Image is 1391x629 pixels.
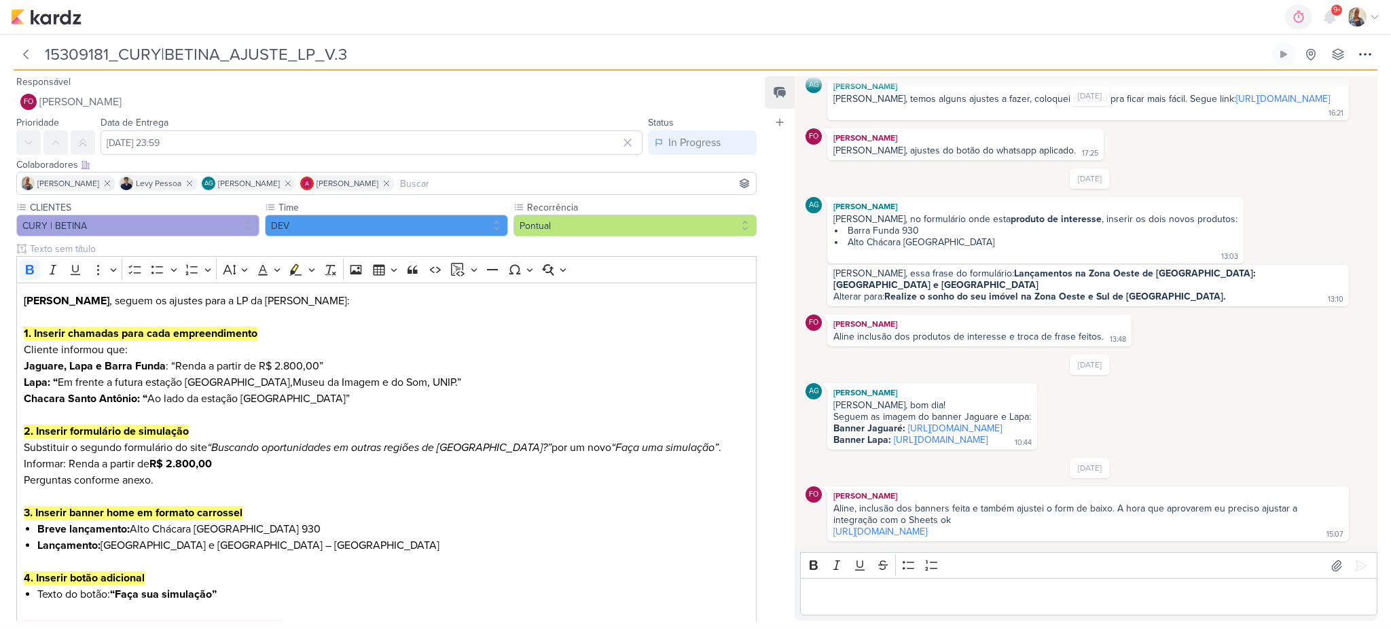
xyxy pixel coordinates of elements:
div: In Progress [668,134,721,151]
strong: Banner Lapa: [833,434,891,446]
div: [PERSON_NAME], no formulário onde esta , inserir os dois novos produtos: [833,213,1238,225]
div: Colaboradores [16,158,757,172]
div: [PERSON_NAME] [830,317,1129,331]
strong: 4. Inserir botão adicional [24,571,145,585]
strong: 2. Inserir formulário de simulação [24,425,189,438]
span: Levy Pessoa [136,177,181,190]
div: Aline Gimenez Graciano [202,177,215,190]
button: FO [PERSON_NAME] [16,90,757,114]
div: Aline Gimenez Graciano [806,383,822,399]
div: Fabio Oliveira [806,128,822,145]
strong: Lapa: “ [24,376,58,389]
span: [PERSON_NAME] [39,94,122,110]
strong: Breve lançamento: [37,522,130,536]
div: Seguem as imagem do banner Jaguare e Lapa: [833,411,1031,423]
a: [URL][DOMAIN_NAME] [1236,93,1330,105]
div: Aline Gimenez Graciano [806,197,822,213]
strong: Lançamento: [37,539,101,552]
div: Editor toolbar [800,552,1377,579]
label: Recorrência [526,200,757,215]
span: Em frente a futura estação [GEOGRAPHIC_DATA], [58,376,293,389]
div: 13:10 [1328,294,1343,305]
span: [PERSON_NAME] [37,177,99,190]
li: Alto Chácara [GEOGRAPHIC_DATA] [835,236,1238,248]
input: Texto sem título [27,242,757,256]
img: kardz.app [11,9,82,25]
div: Fabio Oliveira [806,314,822,331]
span: [PERSON_NAME] [218,177,280,190]
strong: Lançamentos na Zona Oeste de [GEOGRAPHIC_DATA]: [GEOGRAPHIC_DATA] e [GEOGRAPHIC_DATA] [833,268,1259,291]
li: Barra Funda 930 [835,225,1238,236]
span: [PERSON_NAME] [317,177,378,190]
strong: Realize o sonho do seu imóvel na Zona Oeste e Sul de [GEOGRAPHIC_DATA]. [884,291,1226,302]
li: [GEOGRAPHIC_DATA] e [GEOGRAPHIC_DATA] – [GEOGRAPHIC_DATA] [37,537,750,554]
label: Time [277,200,508,215]
div: [PERSON_NAME] [830,131,1101,145]
div: 16:21 [1329,108,1343,119]
img: Levy Pessoa [120,177,133,190]
strong: 1. Inserir chamadas para cada empreendimento [24,327,257,340]
label: CLIENTES [29,200,259,215]
img: Iara Santos [1348,7,1367,26]
p: Informar: Renda a partir de [24,456,750,472]
p: FO [809,491,818,499]
div: Fabio Oliveira [806,486,822,503]
p: FO [809,133,818,141]
li: Alto Chácara [GEOGRAPHIC_DATA] 930 [37,521,750,537]
strong: produto de interesse [1011,213,1102,225]
label: Data de Entrega [101,117,168,128]
div: Aline Gimenez Graciano [806,77,822,93]
div: 13:48 [1110,334,1126,345]
p: Cliente informou que: : “Renda a partir de R$ 2.800,00” Museu da Imagem e do Som, UNIP.” Ao lado ... [24,325,750,439]
input: Select a date [101,130,643,155]
h3: , seguem os ajustes para a LP da [PERSON_NAME]: [24,293,750,325]
div: Fabio Oliveira [20,94,37,110]
label: Prioridade [16,117,59,128]
strong: 3. Inserir banner home em formato carrossel [24,506,242,520]
label: Status [648,117,674,128]
div: [PERSON_NAME] [830,386,1034,399]
p: FO [24,98,33,106]
a: [URL][DOMAIN_NAME] [894,434,988,446]
a: [URL][DOMAIN_NAME] [833,526,927,537]
strong: Banner Jaguaré: [833,423,905,434]
i: “Faça uma simulação” [611,441,719,454]
strong: “Faça sua simulação” [110,588,217,601]
img: Alessandra Gomes [300,177,314,190]
p: AG [809,388,819,395]
div: [PERSON_NAME] [830,200,1241,213]
p: AG [809,202,819,209]
strong: Jaguare, Lapa e Barra Funda [24,359,166,373]
button: CURY | BETINA [16,215,259,236]
div: [PERSON_NAME], essa frase do formulário: [833,268,1343,291]
div: Aline, inclusão dos banners feita e também ajustei o form de baixo. A hora que aprovarem eu preci... [833,503,1343,526]
span: 9+ [1333,5,1341,16]
div: Aline inclusão dos produtos de interesse e troca de frase feitos. [833,331,1104,342]
div: 13:03 [1221,251,1238,262]
div: 15:07 [1326,529,1343,540]
p: Substituir o segundo formulário do site por um novo . [24,439,750,456]
div: [PERSON_NAME], temos alguns ajustes a fazer, coloquei no word pra ficar mais fácil. Segue link: [833,93,1330,105]
div: [PERSON_NAME], bom dia! [833,399,1031,411]
div: Alterar para: [833,291,1226,302]
div: 10:44 [1015,437,1032,448]
label: Responsável [16,76,71,88]
input: Buscar [397,175,753,192]
p: AG [809,82,819,89]
button: Pontual [513,215,757,236]
p: Perguntas conforme anexo. [24,472,750,488]
img: Iara Santos [21,177,35,190]
div: Ligar relógio [1278,49,1289,60]
div: [PERSON_NAME] [830,489,1346,503]
strong: Chacara Santo Antônio: “ [24,392,147,406]
div: Editor toolbar [16,256,757,283]
p: AG [204,181,213,187]
i: “Buscando oportunidades em outras regiões de [GEOGRAPHIC_DATA]?” [207,441,552,454]
div: [PERSON_NAME], ajustes do botão do whatsapp aplicado. [833,145,1076,156]
strong: [PERSON_NAME] [24,294,109,308]
strong: R$ 2.800,00 [149,457,212,471]
li: Texto do botão: [37,586,750,603]
div: [PERSON_NAME] [830,79,1346,93]
p: FO [809,319,818,327]
a: [URL][DOMAIN_NAME] [908,423,1002,434]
